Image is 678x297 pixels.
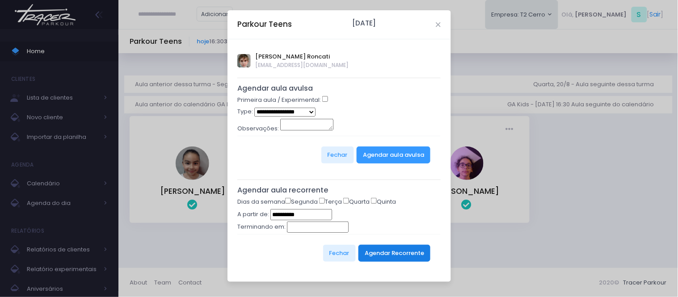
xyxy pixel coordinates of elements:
[237,107,253,116] label: Type:
[237,186,441,195] h5: Agendar aula recorrente
[237,210,269,219] label: A partir de:
[237,197,441,272] form: Dias da semana
[237,96,321,105] label: Primeira aula / Experimental:
[352,19,376,27] h6: [DATE]
[255,52,349,61] span: [PERSON_NAME] Roncati
[371,198,377,204] input: Quinta
[237,124,279,133] label: Observações:
[343,197,370,206] label: Quarta
[237,222,286,231] label: Terminando em:
[358,245,430,262] button: Agendar Recorrente
[321,146,354,163] button: Fechar
[371,197,396,206] label: Quinta
[237,19,292,30] h5: Parkour Teens
[255,61,349,69] span: [EMAIL_ADDRESS][DOMAIN_NAME]
[285,197,318,206] label: Segunda
[357,146,430,163] button: Agendar aula avulsa
[343,198,349,204] input: Quarta
[319,198,325,204] input: Terça
[237,84,441,93] h5: Agendar aula avulsa
[323,245,356,262] button: Fechar
[436,22,441,27] button: Close
[285,198,291,204] input: Segunda
[319,197,342,206] label: Terça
